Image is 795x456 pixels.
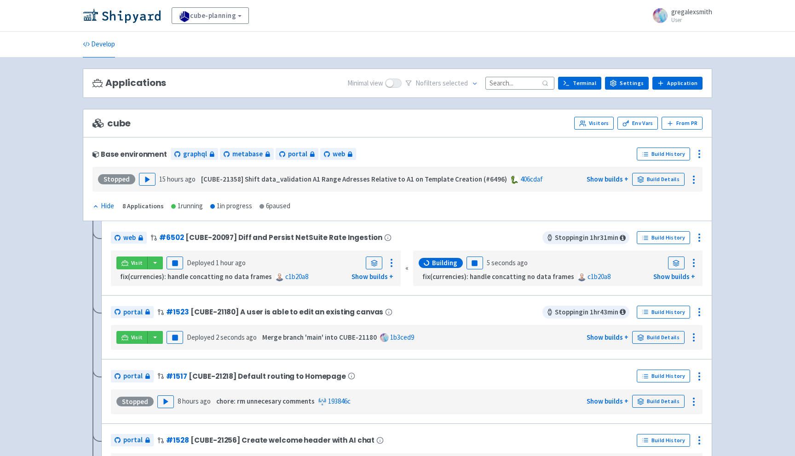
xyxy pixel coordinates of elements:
button: Pause [167,256,183,269]
a: c1b20a8 [285,272,308,281]
a: Settings [605,77,649,90]
button: Pause [467,256,483,269]
a: Application [652,77,703,90]
a: web [111,232,147,244]
span: [CUBE-21218] Default routing to Homepage [189,372,346,380]
a: web [320,148,356,160]
small: User [671,17,712,23]
span: gregalexsmith [671,7,712,16]
a: #6502 [159,233,184,242]
span: portal [123,307,143,318]
a: Build History [637,148,690,160]
span: graphql [183,149,207,160]
strong: chore: rm unnecesary comments [216,397,315,405]
div: 1 in progress [210,201,252,211]
span: portal [123,371,143,382]
time: 5 seconds ago [487,258,528,267]
div: Stopped [98,174,135,184]
a: portal [111,370,154,382]
div: Base environment [92,150,167,158]
span: Visit [131,334,143,341]
a: Build History [637,231,690,244]
a: gregalexsmith User [647,8,712,23]
span: Visit [131,259,143,267]
span: metabase [232,149,263,160]
span: web [123,233,136,243]
a: 193846c [328,397,351,405]
a: Build Details [632,331,685,344]
a: portal [111,306,154,319]
a: Build History [637,306,690,319]
strong: fix(currencies): handle concatting no data frames [422,272,574,281]
a: #1523 [166,307,189,317]
a: #1528 [166,435,189,445]
span: [CUBE-21180] A user is able to edit an existing canvas [190,308,383,316]
a: Show builds + [587,175,628,183]
span: portal [288,149,307,160]
span: [CUBE-21256] Create welcome header with AI chat [190,436,374,444]
a: Show builds + [351,272,393,281]
a: 1b3ced9 [390,333,414,342]
a: portal [276,148,318,160]
div: Stopped [116,397,154,407]
a: 406cdaf [520,175,543,183]
strong: Merge branch 'main' into CUBE-21180 [262,333,377,342]
div: Hide [92,201,114,211]
input: Search... [485,77,554,89]
span: cube [92,118,131,129]
a: Show builds + [587,397,628,405]
button: Play [157,395,174,408]
div: 6 paused [259,201,290,211]
a: Visit [116,256,148,269]
img: Shipyard logo [83,8,161,23]
h3: Applications [92,78,166,88]
button: From PR [662,117,703,130]
span: Building [432,258,457,268]
div: 8 Applications [122,201,164,211]
strong: fix(currencies): handle concatting no data frames [120,272,272,281]
a: Show builds + [587,333,628,342]
span: [CUBE-20097] Diff and Persist NetSuite Rate Ingestion [185,234,382,241]
span: selected [443,79,468,87]
a: graphql [171,148,218,160]
a: Build History [637,434,690,447]
a: Terminal [558,77,601,90]
time: 2 seconds ago [216,333,257,342]
a: Develop [83,32,115,57]
span: Deployed [187,333,257,342]
span: Stopping in 1 hr 31 min [542,231,629,244]
a: Show builds + [653,272,695,281]
div: 1 running [171,201,203,211]
a: portal [111,434,154,446]
span: web [333,149,345,160]
button: Hide [92,201,115,211]
a: Build Details [632,395,685,408]
time: 1 hour ago [216,258,246,267]
button: Pause [167,331,183,344]
a: Visitors [574,117,614,130]
a: Build History [637,370,690,382]
a: Env Vars [617,117,658,130]
a: c1b20a8 [588,272,611,281]
span: No filter s [415,78,468,89]
span: Deployed [187,258,246,267]
button: Play [139,173,156,186]
span: Stopping in 1 hr 43 min [542,306,629,319]
time: 15 hours ago [159,175,196,183]
time: 8 hours ago [178,397,211,405]
span: Minimal view [347,78,383,89]
a: metabase [220,148,274,160]
a: Build Details [632,173,685,186]
strong: [CUBE-21358] Shift data_validation A1 Range Adresses Relative to A1 on Template Creation (#6496) [201,175,507,183]
a: cube-planning [172,7,249,24]
div: « [405,251,409,286]
span: portal [123,435,143,445]
a: Visit [116,331,148,344]
a: #1517 [166,371,187,381]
